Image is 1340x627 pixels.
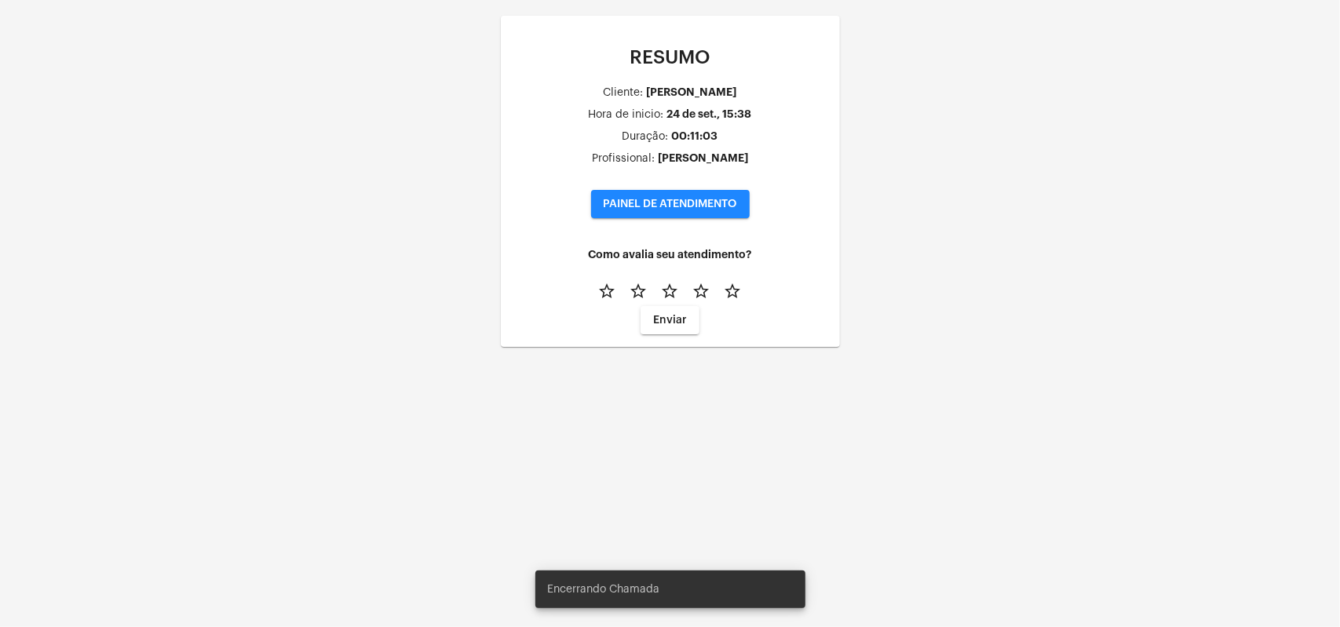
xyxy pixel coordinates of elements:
[592,153,655,165] div: Profissional:
[641,306,699,334] button: Enviar
[630,282,648,301] mat-icon: star_border
[623,131,669,143] div: Duração:
[513,249,827,261] h4: Como avalia seu atendimento?
[658,152,748,164] div: [PERSON_NAME]
[724,282,743,301] mat-icon: star_border
[653,315,687,326] span: Enviar
[672,130,718,142] div: 00:11:03
[598,282,617,301] mat-icon: star_border
[692,282,711,301] mat-icon: star_border
[667,108,752,120] div: 24 de set., 15:38
[661,282,680,301] mat-icon: star_border
[548,581,660,597] span: Encerrando Chamada
[604,199,737,210] span: PAINEL DE ATENDIMENTO
[604,87,644,99] div: Cliente:
[591,190,750,218] button: PAINEL DE ATENDIMENTO
[513,47,827,67] p: RESUMO
[647,86,737,98] div: [PERSON_NAME]
[589,109,664,121] div: Hora de inicio:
